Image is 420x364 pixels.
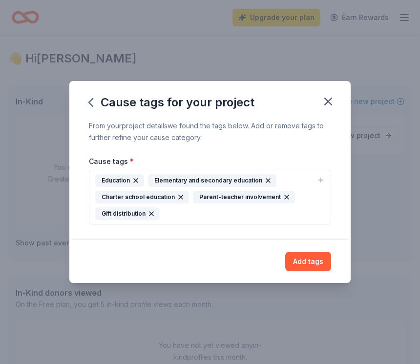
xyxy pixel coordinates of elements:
[89,157,134,166] label: Cause tags
[193,191,295,203] div: Parent-teacher involvement
[89,170,331,224] button: EducationElementary and secondary educationCharter school educationParent-teacher involvementGift...
[89,120,331,143] div: From your project details we found the tags below. Add or remove tags to further refine your caus...
[89,95,254,110] div: Cause tags for your project
[95,207,160,220] div: Gift distribution
[95,174,144,187] div: Education
[148,174,276,187] div: Elementary and secondary education
[95,191,189,203] div: Charter school education
[285,252,331,271] button: Add tags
